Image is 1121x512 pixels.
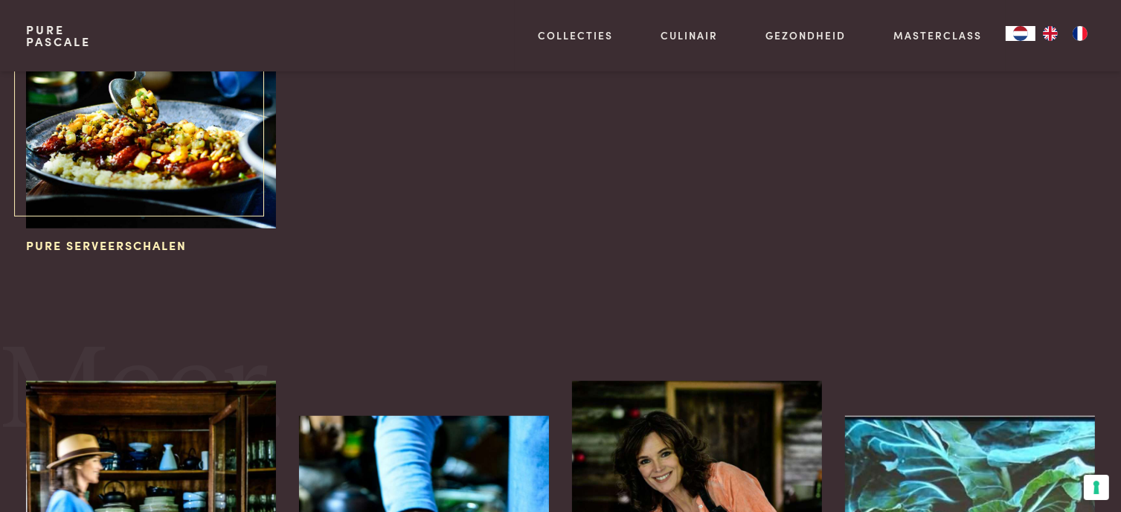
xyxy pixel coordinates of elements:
ul: Language list [1035,26,1095,41]
div: Language [1006,26,1035,41]
a: EN [1035,26,1065,41]
a: PurePascale [26,24,91,48]
a: Gezondheid [765,28,846,43]
span: Pure serveerschalen [26,237,187,255]
a: Masterclass [893,28,982,43]
a: Collecties [539,28,614,43]
a: FR [1065,26,1095,41]
a: Culinair [661,28,718,43]
a: NL [1006,26,1035,41]
aside: Language selected: Nederlands [1006,26,1095,41]
button: Uw voorkeuren voor toestemming voor trackingtechnologieën [1084,475,1109,500]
